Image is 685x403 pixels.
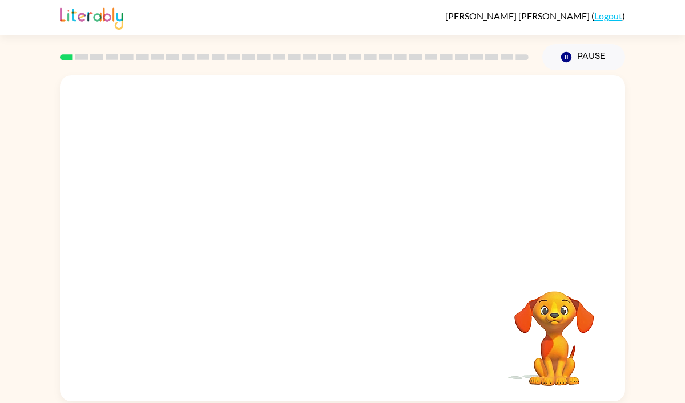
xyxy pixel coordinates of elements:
video: Your browser must support playing .mp4 files to use Literably. Please try using another browser. [497,273,611,388]
button: Pause [542,44,625,70]
img: Literably [60,5,123,30]
span: [PERSON_NAME] [PERSON_NAME] [445,10,591,21]
a: Logout [594,10,622,21]
div: ( ) [445,10,625,21]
